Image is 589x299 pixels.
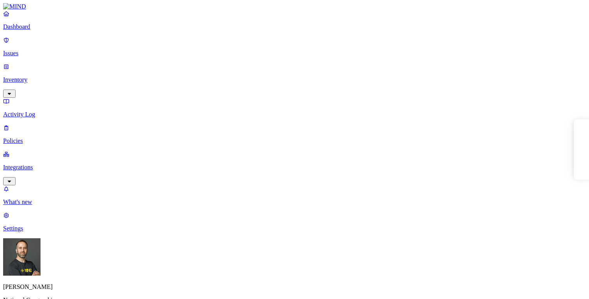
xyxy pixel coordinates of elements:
[3,238,41,276] img: Tom Mayblum
[3,164,586,171] p: Integrations
[3,185,586,206] a: What's new
[3,3,26,10] img: MIND
[3,76,586,83] p: Inventory
[3,283,586,290] p: [PERSON_NAME]
[3,63,586,97] a: Inventory
[3,124,586,144] a: Policies
[3,111,586,118] p: Activity Log
[3,50,586,57] p: Issues
[3,98,586,118] a: Activity Log
[3,3,586,10] a: MIND
[3,23,586,30] p: Dashboard
[3,10,586,30] a: Dashboard
[3,199,586,206] p: What's new
[3,225,586,232] p: Settings
[3,151,586,184] a: Integrations
[3,37,586,57] a: Issues
[3,212,586,232] a: Settings
[3,137,586,144] p: Policies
